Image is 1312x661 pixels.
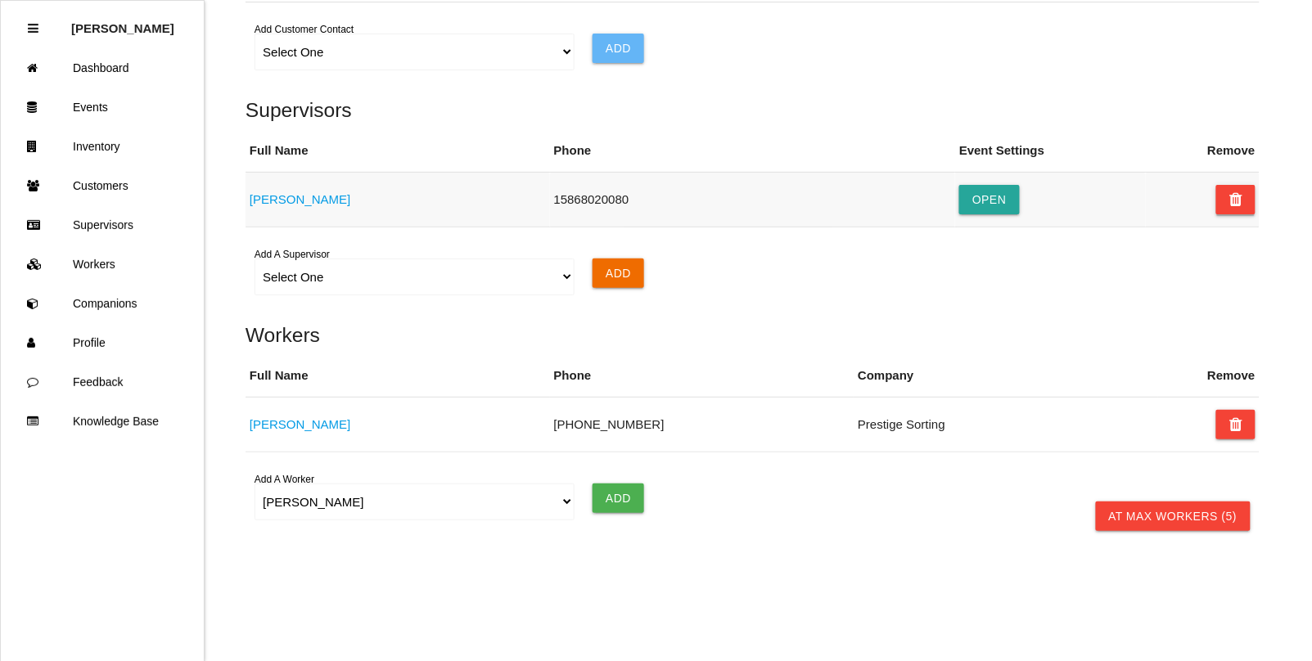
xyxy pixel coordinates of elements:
[1096,501,1251,531] a: At Max Workers (5)
[959,185,1020,214] button: Open
[1,205,204,245] a: Supervisors
[1,402,204,441] a: Knowledge Base
[1,323,204,362] a: Profile
[593,34,644,63] input: Add
[1,245,204,284] a: Workers
[550,173,956,227] td: 15868020080
[854,398,1158,452] td: Prestige Sorting
[71,9,174,35] p: Rosie Blandino
[593,483,644,513] input: Add
[246,354,550,398] th: Full Name
[246,129,550,173] th: Full Name
[1,362,204,402] a: Feedback
[955,129,1145,173] th: Event Settings
[28,9,38,48] div: Close
[1204,354,1260,398] th: Remove
[1,88,204,127] a: Events
[255,22,354,37] label: Add Customer Contact
[246,99,1260,121] h5: Supervisors
[1,127,204,166] a: Inventory
[854,354,1158,398] th: Company
[550,354,854,398] th: Phone
[250,192,350,206] a: [PERSON_NAME]
[1,166,204,205] a: Customers
[250,417,350,431] a: [PERSON_NAME]
[593,259,644,288] input: Add
[550,398,854,452] td: [PHONE_NUMBER]
[255,472,314,487] label: Add A Worker
[550,129,956,173] th: Phone
[1,48,204,88] a: Dashboard
[255,247,330,262] label: Add A Supervisor
[1204,129,1260,173] th: Remove
[246,324,1260,346] h5: Workers
[1,284,204,323] a: Companions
